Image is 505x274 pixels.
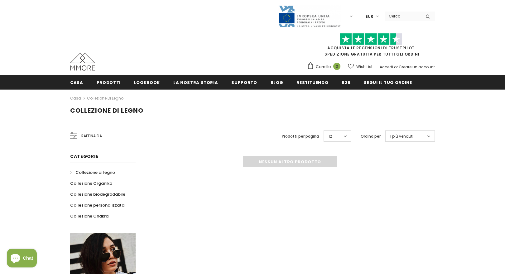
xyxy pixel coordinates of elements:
[327,45,415,51] a: Acquista le recensioni di TrustPilot
[134,80,160,86] span: Lookbook
[348,61,373,72] a: Wish List
[296,80,328,86] span: Restituendo
[97,80,121,86] span: Prodotti
[70,202,124,208] span: Collezione personalizzata
[70,167,115,178] a: Collezione di legno
[271,80,283,86] span: Blog
[70,191,125,197] span: Collezione biodegradabile
[81,133,102,139] span: Raffina da
[364,75,412,89] a: Segui il tuo ordine
[70,189,125,200] a: Collezione biodegradabile
[97,75,121,89] a: Prodotti
[231,80,257,86] span: supporto
[316,64,331,70] span: Carrello
[364,80,412,86] span: Segui il tuo ordine
[333,63,340,70] span: 0
[366,13,373,20] span: EUR
[75,169,115,175] span: Collezione di legno
[342,75,350,89] a: B2B
[329,133,332,139] span: 12
[70,80,83,86] span: Casa
[70,106,143,115] span: Collezione di legno
[380,64,393,70] a: Accedi
[70,200,124,211] a: Collezione personalizzata
[70,211,108,222] a: Collezione Chakra
[134,75,160,89] a: Lookbook
[356,64,373,70] span: Wish List
[361,133,381,139] label: Ordina per
[70,95,81,102] a: Casa
[70,178,112,189] a: Collezione Organika
[399,64,435,70] a: Creare un account
[70,213,108,219] span: Collezione Chakra
[278,5,341,28] img: Javni Razpis
[271,75,283,89] a: Blog
[394,64,398,70] span: or
[70,153,98,159] span: Categorie
[385,12,421,21] input: Search Site
[70,180,112,186] span: Collezione Organika
[390,133,413,139] span: I più venduti
[282,133,319,139] label: Prodotti per pagina
[5,249,39,269] inbox-online-store-chat: Shopify online store chat
[307,62,344,71] a: Carrello 0
[70,75,83,89] a: Casa
[278,13,341,19] a: Javni Razpis
[340,33,402,45] img: Fidati di Pilot Stars
[70,53,95,71] img: Casi MMORE
[307,36,435,57] span: SPEDIZIONE GRATUITA PER TUTTI GLI ORDINI
[87,95,123,101] a: Collezione di legno
[342,80,350,86] span: B2B
[173,80,218,86] span: La nostra storia
[173,75,218,89] a: La nostra storia
[296,75,328,89] a: Restituendo
[231,75,257,89] a: supporto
